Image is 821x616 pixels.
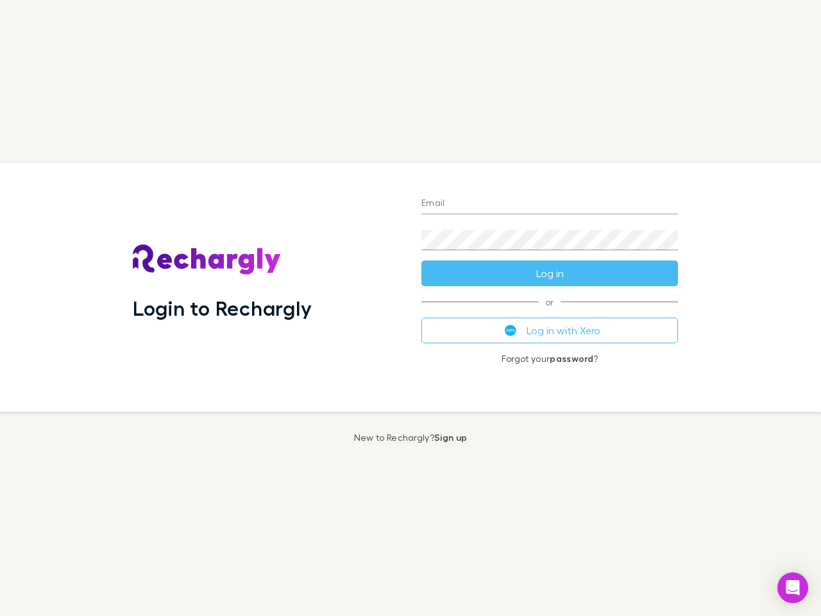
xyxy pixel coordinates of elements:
button: Log in [421,261,678,286]
a: Sign up [434,432,467,443]
p: Forgot your ? [421,354,678,364]
h1: Login to Rechargly [133,296,312,320]
p: New to Rechargly? [354,432,468,443]
div: Open Intercom Messenger [777,572,808,603]
span: or [421,302,678,302]
img: Xero's logo [505,325,516,336]
a: password [550,353,593,364]
img: Rechargly's Logo [133,244,282,275]
button: Log in with Xero [421,318,678,343]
